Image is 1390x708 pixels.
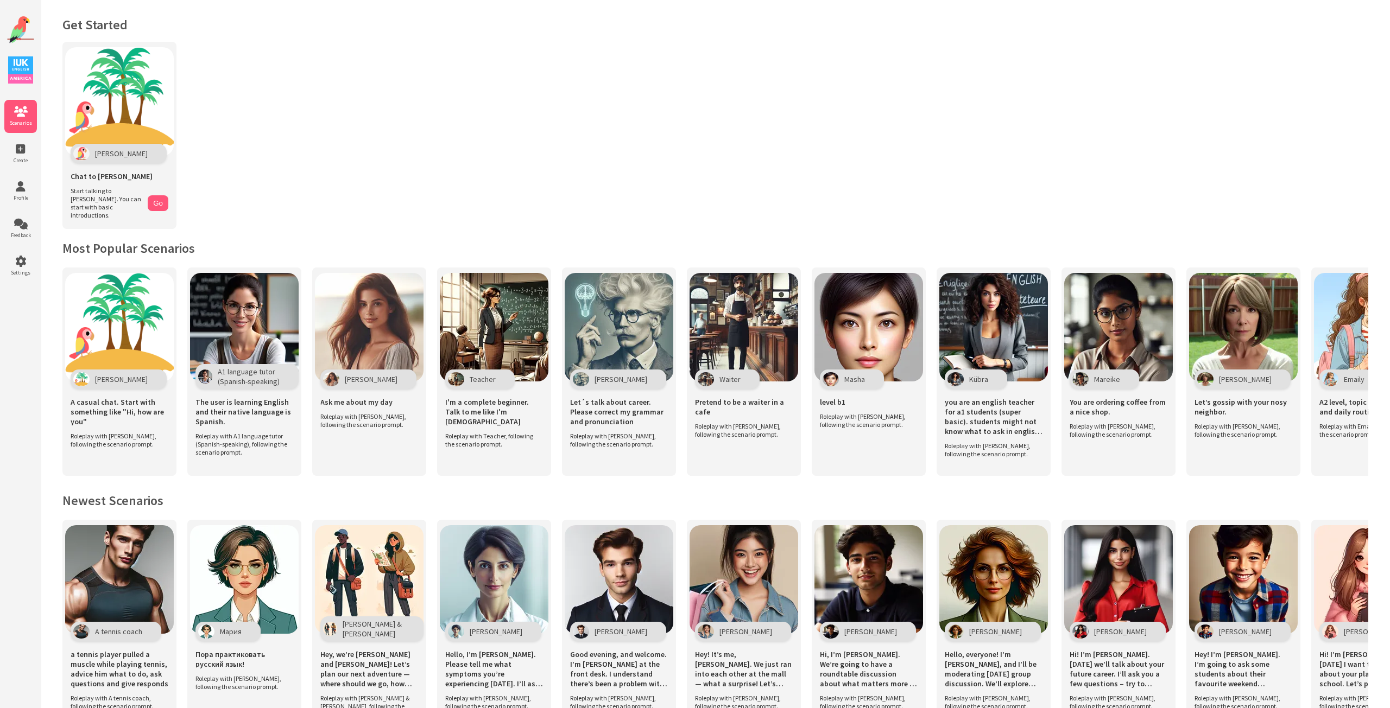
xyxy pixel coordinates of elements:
[470,374,496,384] span: Teacher
[445,649,543,688] span: Hello, I’m [PERSON_NAME]. Please tell me what symptoms you’re experiencing [DATE]. I’ll ask you a...
[573,372,589,386] img: Character
[73,624,90,639] img: Character
[95,627,142,636] span: A tennis coach
[198,624,214,639] img: Character
[820,412,912,429] span: Roleplay with [PERSON_NAME], following the scenario prompt.
[190,525,299,634] img: Scenario Image
[220,627,242,636] span: Мария
[719,627,772,636] span: [PERSON_NAME]
[73,146,90,161] img: Polly
[1322,624,1338,639] img: Character
[1195,422,1287,438] span: Roleplay with [PERSON_NAME], following the scenario prompt.
[190,273,299,381] img: Scenario Image
[148,195,168,211] button: Go
[570,397,668,426] span: Let´s talk about career. Please correct my grammar and pronunciation
[1197,624,1214,639] img: Character
[969,374,988,384] span: Kübra
[1072,624,1089,639] img: Character
[7,16,34,43] img: Website Logo
[1072,372,1089,386] img: Character
[565,273,673,381] img: Scenario Image
[820,649,918,688] span: Hi, I’m [PERSON_NAME]. We’re going to have a roundtable discussion about what matters more — educ...
[1219,627,1272,636] span: [PERSON_NAME]
[73,372,90,386] img: Character
[1189,525,1298,634] img: Scenario Image
[71,171,153,181] span: Chat to [PERSON_NAME]
[939,525,1048,634] img: Scenario Image
[4,232,37,239] span: Feedback
[1094,627,1147,636] span: [PERSON_NAME]
[1189,273,1298,381] img: Scenario Image
[198,369,212,384] img: Character
[945,397,1042,436] span: you are an english teacher for a1 students (super basic). students might not know what to ask in ...
[448,372,464,386] img: Character
[65,47,174,156] img: Chat with Polly
[695,649,793,688] span: Hey! It’s me, [PERSON_NAME]. We just ran into each other at the mall — what a surprise! Let’s cat...
[695,422,787,438] span: Roleplay with [PERSON_NAME], following the scenario prompt.
[448,624,464,639] img: Character
[814,525,923,634] img: Scenario Image
[195,432,288,456] span: Roleplay with A1 language tutor (Spanish-speaking), following the scenario prompt.
[573,624,589,639] img: Character
[65,525,174,634] img: Scenario Image
[95,374,148,384] span: [PERSON_NAME]
[719,374,741,384] span: Waiter
[323,622,337,636] img: Character
[945,442,1037,458] span: Roleplay with [PERSON_NAME], following the scenario prompt.
[690,525,798,634] img: Scenario Image
[1094,374,1120,384] span: Mareike
[195,397,293,426] span: The user is learning English and their native language is Spanish.
[345,374,397,384] span: [PERSON_NAME]
[1064,525,1173,634] img: Scenario Image
[570,432,662,448] span: Roleplay with [PERSON_NAME], following the scenario prompt.
[320,649,418,688] span: Hey, we’re [PERSON_NAME] and [PERSON_NAME]! Let’s plan our next adventure — where should we go, h...
[823,372,839,386] img: Character
[445,432,538,448] span: Roleplay with Teacher, following the scenario prompt.
[320,397,393,407] span: Ask me about my day
[595,627,647,636] span: [PERSON_NAME]
[8,56,33,84] img: IUK Logo
[1064,273,1173,381] img: Scenario Image
[71,397,168,426] span: A casual chat. Start with something like "Hi, how are you"
[4,194,37,201] span: Profile
[814,273,923,381] img: Scenario Image
[95,149,148,158] span: [PERSON_NAME]
[320,412,413,429] span: Roleplay with [PERSON_NAME], following the scenario prompt.
[1070,649,1167,688] span: Hi! I’m [PERSON_NAME]. [DATE] we’ll talk about your future career. I’ll ask you a few questions –...
[62,492,1368,509] h2: Newest Scenarios
[440,273,548,381] img: Scenario Image
[947,372,964,386] img: Character
[65,273,174,381] img: Scenario Image
[823,624,839,639] img: Character
[1195,649,1292,688] span: Hey! I’m [PERSON_NAME]. I’m going to ask some students about their favourite weekend activities. ...
[470,627,522,636] span: [PERSON_NAME]
[1344,374,1364,384] span: Emaily
[1197,372,1214,386] img: Character
[195,649,293,669] span: Пора практиковать русский язык!
[698,624,714,639] img: Character
[570,649,668,688] span: Good evening, and welcome. I’m [PERSON_NAME] at the front desk. I understand there’s been a probl...
[71,187,142,219] span: Start talking to [PERSON_NAME]. You can start with basic introductions.
[62,240,1368,257] h2: Most Popular Scenarios
[695,397,793,417] span: Pretend to be a waiter in a cafe
[315,525,424,634] img: Scenario Image
[690,273,798,381] img: Scenario Image
[445,397,543,426] span: I'm a complete beginner. Talk to me like I'm [DEMOGRAPHIC_DATA]
[969,627,1022,636] span: [PERSON_NAME]
[4,157,37,164] span: Create
[947,624,964,639] img: Character
[939,273,1048,381] img: Scenario Image
[4,119,37,126] span: Scenarios
[1219,374,1272,384] span: [PERSON_NAME]
[820,397,845,407] span: level b1
[844,374,865,384] span: Masha
[4,269,37,276] span: Settings
[218,367,280,386] span: A1 language tutor (Spanish-speaking)
[844,627,897,636] span: [PERSON_NAME]
[71,649,168,688] span: a tennis player pulled a muscle while playing tennis, advice him what to do, ask questions and gi...
[1070,397,1167,417] span: You are ordering coffee from a nice shop.
[440,525,548,634] img: Scenario Image
[195,674,288,691] span: Roleplay with [PERSON_NAME], following the scenario prompt.
[1195,397,1292,417] span: Let’s gossip with your nosy neighbor.
[945,649,1042,688] span: Hello, everyone! I’m [PERSON_NAME], and I’ll be moderating [DATE] group discussion. We’ll explore...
